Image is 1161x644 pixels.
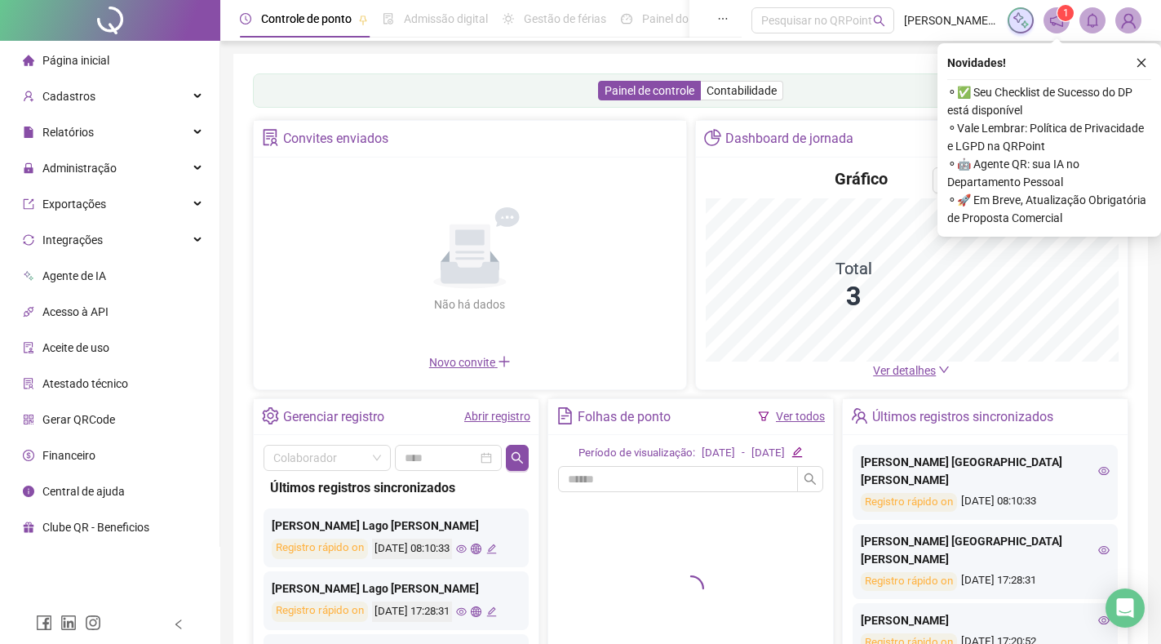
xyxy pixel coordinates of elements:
span: team [851,407,868,424]
span: file [23,127,34,138]
span: ⚬ 🤖 Agente QR: sua IA no Departamento Pessoal [947,155,1151,191]
a: Abrir registro [464,410,530,423]
span: Controle de ponto [261,12,352,25]
span: Gerar QRCode [42,413,115,426]
span: ⚬ Vale Lembrar: Política de Privacidade e LGPD na QRPoint [947,119,1151,155]
span: api [23,306,34,318]
span: Novidades ! [947,54,1006,72]
div: Open Intercom Messenger [1106,588,1145,628]
span: edit [486,606,497,617]
img: sparkle-icon.fc2bf0ac1784a2077858766a79e2daf3.svg [1012,11,1030,29]
div: [DATE] 17:28:31 [372,602,452,622]
span: file-text [556,407,574,424]
span: left [173,619,184,630]
span: Gestão de férias [524,12,606,25]
div: [PERSON_NAME] Lago [PERSON_NAME] [272,580,521,597]
span: Painel do DP [642,12,706,25]
span: Painel de controle [605,84,694,97]
span: solution [23,378,34,389]
span: Atestado técnico [42,377,128,390]
span: dollar [23,450,34,461]
div: [DATE] 08:10:33 [861,493,1110,512]
span: Novo convite [429,356,511,369]
span: Aceite de uso [42,341,109,354]
span: Exportações [42,198,106,211]
a: Ver todos [776,410,825,423]
span: home [23,55,34,66]
span: info-circle [23,486,34,497]
span: Contabilidade [707,84,777,97]
span: Administração [42,162,117,175]
span: Página inicial [42,54,109,67]
span: Ver detalhes [873,364,936,377]
span: Central de ajuda [42,485,125,498]
span: sun [503,13,514,24]
span: search [511,451,524,464]
div: [DATE] [702,445,735,462]
div: [DATE] 08:10:33 [372,539,452,559]
div: [DATE] [751,445,785,462]
div: Dashboard de jornada [725,125,853,153]
span: eye [1098,544,1110,556]
div: Período de visualização: [578,445,695,462]
div: Registro rápido on [861,493,957,512]
div: Gerenciar registro [283,403,384,431]
span: global [471,544,481,554]
span: filter [758,411,769,422]
span: user-add [23,91,34,102]
div: Registro rápido on [272,602,368,622]
span: Cadastros [42,90,95,103]
span: ellipsis [717,13,729,24]
span: bell [1085,13,1100,28]
div: - [742,445,745,462]
div: Convites enviados [283,125,388,153]
span: Relatórios [42,126,94,139]
span: notification [1049,13,1064,28]
span: clock-circle [240,13,251,24]
span: Integrações [42,233,103,246]
span: pie-chart [704,129,721,146]
span: setting [262,407,279,424]
span: audit [23,342,34,353]
span: lock [23,162,34,174]
div: Últimos registros sincronizados [270,477,522,498]
div: [PERSON_NAME] [GEOGRAPHIC_DATA][PERSON_NAME] [861,532,1110,568]
span: ⚬ ✅ Seu Checklist de Sucesso do DP está disponível [947,83,1151,119]
span: global [471,606,481,617]
span: linkedin [60,615,77,631]
span: loading [678,575,704,602]
span: search [873,15,885,27]
div: Registro rápido on [272,539,368,559]
span: 1 [1063,7,1069,19]
div: [PERSON_NAME] [GEOGRAPHIC_DATA][PERSON_NAME] [861,453,1110,489]
span: file-done [383,13,394,24]
div: [DATE] 17:28:31 [861,572,1110,591]
span: facebook [36,615,52,631]
span: plus [498,355,511,368]
span: [PERSON_NAME] - RiderZ Estudio [904,11,998,29]
div: [PERSON_NAME] Lago [PERSON_NAME] [272,517,521,535]
span: eye [1098,615,1110,626]
span: solution [262,129,279,146]
span: down [938,364,950,375]
span: eye [1098,465,1110,477]
span: Acesso à API [42,305,109,318]
span: pushpin [358,15,368,24]
span: close [1136,57,1147,69]
span: Admissão digital [404,12,488,25]
span: sync [23,234,34,246]
span: instagram [85,615,101,631]
h4: Gráfico [835,167,888,190]
div: Não há dados [395,295,545,313]
span: qrcode [23,414,34,425]
div: Últimos registros sincronizados [872,403,1053,431]
span: edit [486,544,497,554]
span: ⚬ 🚀 Em Breve, Atualização Obrigatória de Proposta Comercial [947,191,1151,227]
span: eye [456,544,467,554]
span: export [23,198,34,210]
span: dashboard [621,13,632,24]
span: eye [456,606,467,617]
span: search [804,473,817,486]
sup: 1 [1057,5,1074,21]
div: Registro rápido on [861,572,957,591]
